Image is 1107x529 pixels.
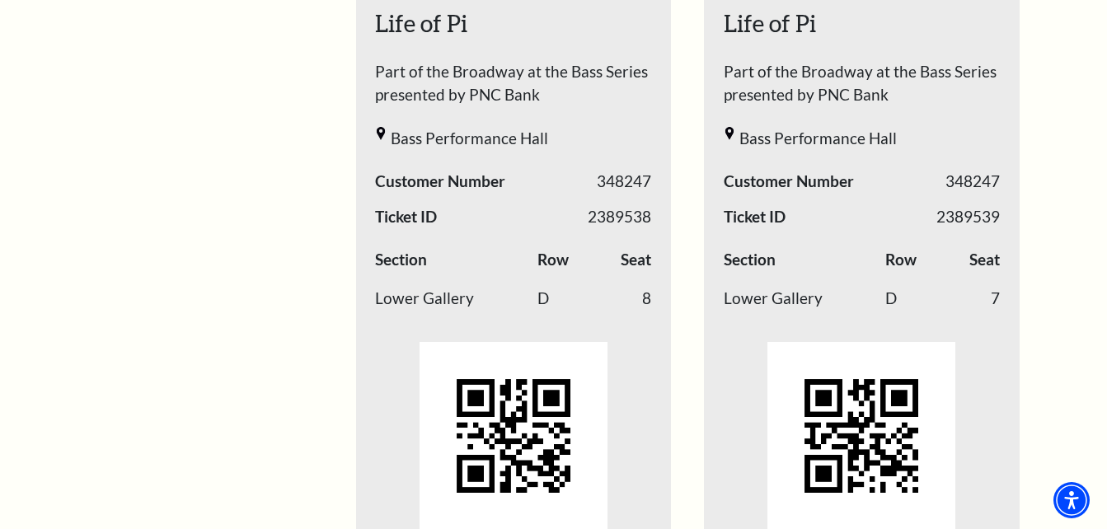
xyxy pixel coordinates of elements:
span: 2389538 [588,205,651,229]
div: Accessibility Menu [1053,482,1090,518]
span: Customer Number [724,170,854,194]
label: Row [537,248,569,272]
span: Bass Performance Hall [391,127,548,151]
label: Row [885,248,917,272]
td: 8 [602,279,652,319]
span: Ticket ID [375,205,437,229]
td: 7 [950,279,1000,319]
td: Lower Gallery [724,279,886,319]
label: Seat [621,248,651,272]
h2: Life of Pi [724,7,1000,40]
label: Seat [969,248,1000,272]
span: Part of the Broadway at the Bass Series presented by PNC Bank [375,60,651,115]
span: Customer Number [375,170,505,194]
td: Lower Gallery [375,279,537,319]
span: 2389539 [936,205,1000,229]
h2: Life of Pi [375,7,651,40]
td: D [885,279,950,319]
td: D [537,279,602,319]
span: Bass Performance Hall [739,127,897,151]
label: Section [724,248,776,272]
span: 348247 [945,170,1000,194]
span: Part of the Broadway at the Bass Series presented by PNC Bank [724,60,1000,115]
span: 348247 [597,170,651,194]
label: Section [375,248,427,272]
span: Ticket ID [724,205,786,229]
